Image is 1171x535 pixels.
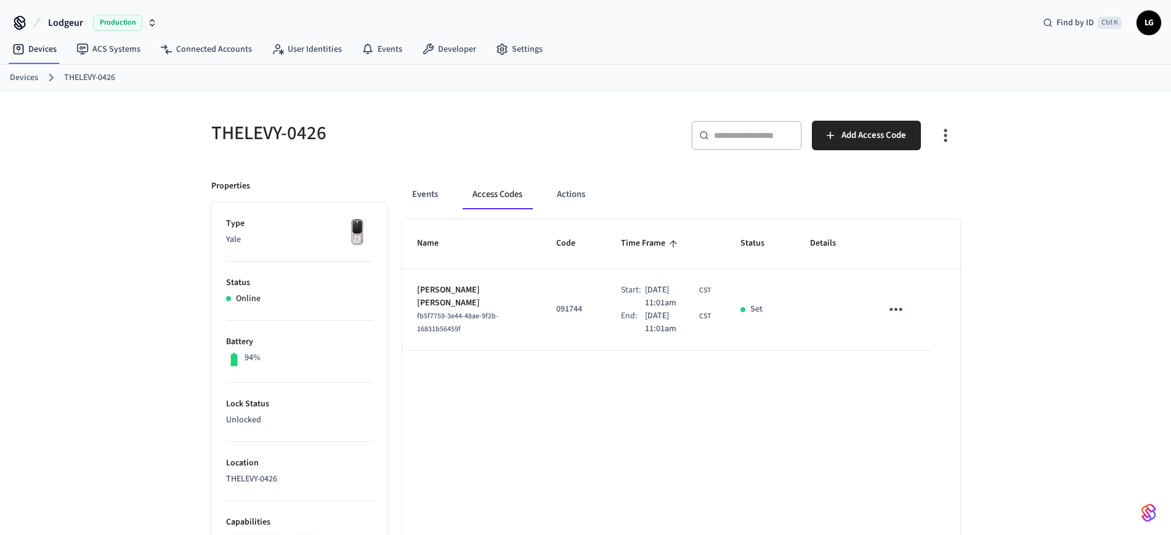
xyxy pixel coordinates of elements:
[226,398,373,411] p: Lock Status
[150,38,262,60] a: Connected Accounts
[402,180,448,209] button: Events
[556,303,591,316] p: 091744
[226,414,373,427] p: Unlocked
[226,457,373,470] p: Location
[226,336,373,348] p: Battery
[645,284,697,310] span: [DATE] 11:01am
[342,217,373,248] img: Yale Assure Touchscreen Wifi Smart Lock, Satin Nickel, Front
[645,284,711,310] div: America/Guatemala
[10,71,38,84] a: Devices
[841,127,906,143] span: Add Access Code
[417,234,455,253] span: Name
[1033,12,1132,34] div: Find by IDCtrl K
[463,180,532,209] button: Access Codes
[402,219,960,350] table: sticky table
[547,180,595,209] button: Actions
[699,311,711,322] span: CST
[226,217,373,230] p: Type
[211,121,578,146] h5: THELEVY-0426
[621,310,645,336] div: End:
[1056,17,1094,29] span: Find by ID
[621,284,645,310] div: Start:
[486,38,553,60] a: Settings
[750,303,763,316] p: Set
[699,285,711,296] span: CST
[1141,503,1156,523] img: SeamLogoGradient.69752ec5.svg
[1137,10,1161,35] button: LG
[556,234,591,253] span: Code
[245,352,261,364] p: 94%
[226,276,373,289] p: Status
[64,71,115,84] a: THELEVY-0426
[417,311,498,334] span: fb5f7759-3e44-48ae-9f2b-16831b56459f
[2,38,67,60] a: Devices
[810,234,852,253] span: Details
[645,310,697,336] span: [DATE] 11:01am
[93,15,142,31] span: Production
[1098,17,1122,29] span: Ctrl K
[412,38,486,60] a: Developer
[236,292,261,305] p: Online
[812,121,921,150] button: Add Access Code
[352,38,412,60] a: Events
[417,284,527,310] p: [PERSON_NAME] [PERSON_NAME]
[740,234,780,253] span: Status
[262,38,352,60] a: User Identities
[48,15,83,30] span: Lodgeur
[621,234,681,253] span: Time Frame
[645,310,711,336] div: America/Guatemala
[226,473,373,486] p: THELEVY-0426
[402,180,960,209] div: ant example
[1138,12,1160,34] span: LG
[226,516,373,529] p: Capabilities
[211,180,250,193] p: Properties
[226,233,373,246] p: Yale
[67,38,150,60] a: ACS Systems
